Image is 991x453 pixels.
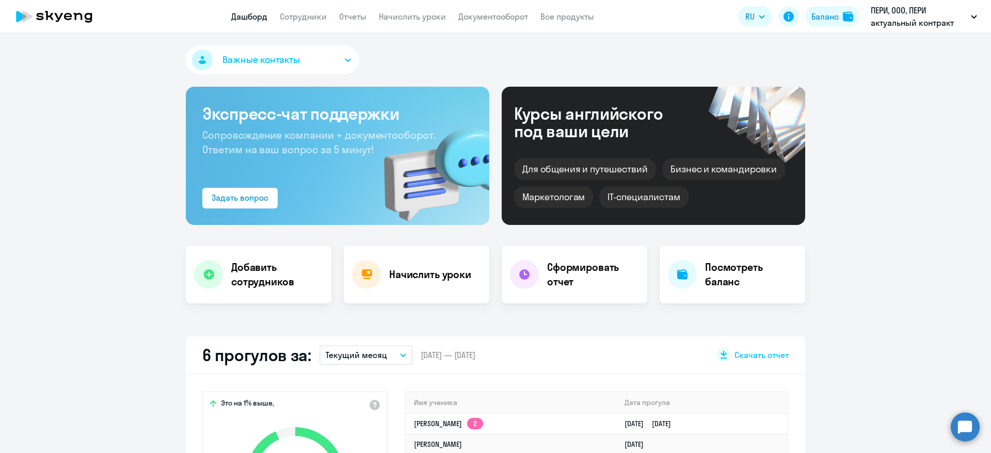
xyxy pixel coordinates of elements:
[221,398,274,411] span: Это на 1% выше,
[738,6,772,27] button: RU
[811,10,839,23] div: Баланс
[326,349,387,361] p: Текущий месяц
[222,53,300,67] span: Важные контакты
[458,11,528,22] a: Документооборот
[871,4,967,29] p: ПЕРИ, ООО, ПЕРИ актуальный контракт
[379,11,446,22] a: Начислить уроки
[805,6,859,27] button: Балансbalance
[662,158,785,180] div: Бизнес и командировки
[467,418,483,429] app-skyeng-badge: 2
[745,10,755,23] span: RU
[514,105,691,140] div: Курсы английского под ваши цели
[280,11,327,22] a: Сотрудники
[625,440,652,449] a: [DATE]
[202,345,311,365] h2: 6 прогулов за:
[866,4,982,29] button: ПЕРИ, ООО, ПЕРИ актуальный контракт
[414,419,483,428] a: [PERSON_NAME]2
[414,440,462,449] a: [PERSON_NAME]
[406,392,616,413] th: Имя ученика
[625,419,679,428] a: [DATE][DATE]
[202,103,473,124] h3: Экспресс-чат поддержки
[369,109,489,225] img: bg-img
[599,186,688,208] div: IT-специалистам
[547,260,639,289] h4: Сформировать отчет
[339,11,366,22] a: Отчеты
[843,11,853,22] img: balance
[231,11,267,22] a: Дашборд
[421,349,475,361] span: [DATE] — [DATE]
[734,349,789,361] span: Скачать отчет
[514,158,656,180] div: Для общения и путешествий
[514,186,593,208] div: Маркетологам
[202,188,278,208] button: Задать вопрос
[389,267,471,282] h4: Начислить уроки
[202,128,436,156] span: Сопровождение компании + документооборот. Ответим на ваш вопрос за 5 минут!
[186,45,359,74] button: Важные контакты
[231,260,323,289] h4: Добавить сотрудников
[319,345,412,365] button: Текущий месяц
[540,11,594,22] a: Все продукты
[212,191,268,204] div: Задать вопрос
[705,260,797,289] h4: Посмотреть баланс
[616,392,788,413] th: Дата прогула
